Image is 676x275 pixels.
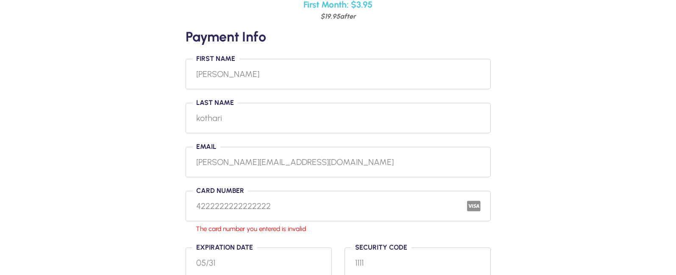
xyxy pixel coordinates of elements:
[192,143,220,150] label: Email
[192,99,238,106] label: Last Name
[192,244,257,251] label: Expiration date
[192,187,248,194] label: Card number
[196,199,480,213] input: XXXX XXXX XXXX XXXX
[186,11,491,22] p: $ 19.95 after
[351,244,412,251] label: Security code
[186,103,491,133] input: Last Name
[186,225,491,234] span: The card number you entered is invalid
[186,147,491,177] input: Email
[186,59,491,89] input: First Name
[192,55,239,62] label: First Name
[186,28,491,45] h2: Payment Info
